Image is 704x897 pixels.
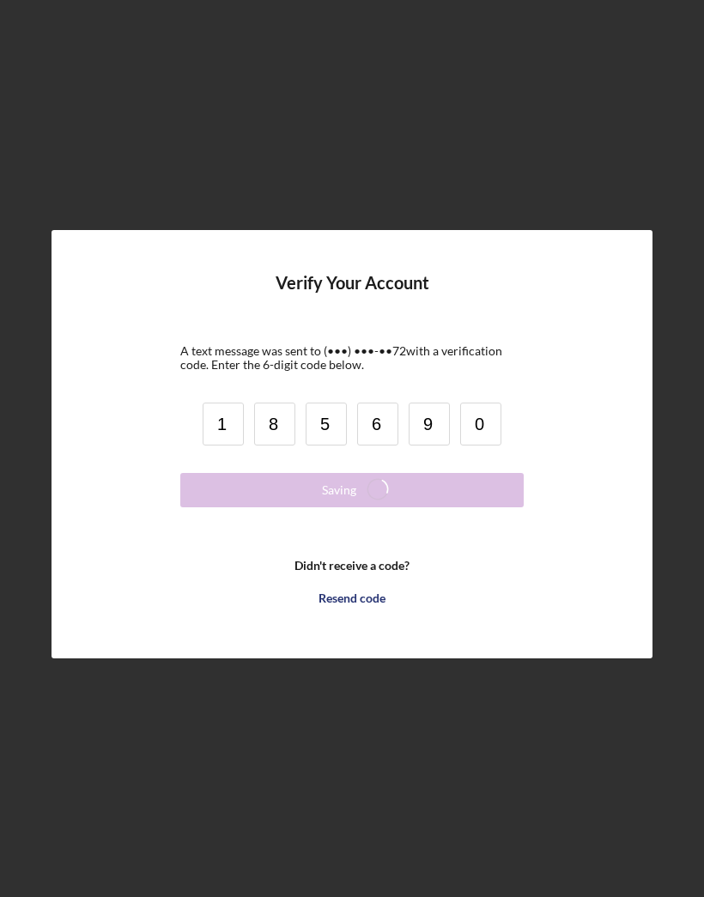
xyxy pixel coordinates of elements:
[276,273,429,318] h4: Verify Your Account
[180,473,524,507] button: Saving
[322,473,356,507] div: Saving
[294,559,410,573] b: Didn't receive a code?
[319,581,385,615] div: Resend code
[180,344,524,372] div: A text message was sent to (•••) •••-•• 72 with a verification code. Enter the 6-digit code below.
[180,581,524,615] button: Resend code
